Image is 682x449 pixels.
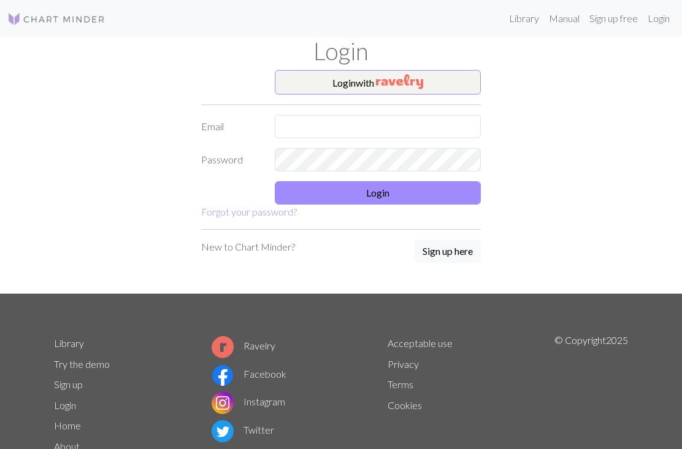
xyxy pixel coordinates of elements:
[388,399,422,411] a: Cookies
[194,115,267,138] label: Email
[7,12,105,26] img: Logo
[388,337,453,349] a: Acceptable use
[212,424,274,435] a: Twitter
[376,74,423,89] img: Ravelry
[54,337,84,349] a: Library
[415,240,481,264] a: Sign up here
[212,420,234,442] img: Twitter logo
[584,6,643,31] a: Sign up free
[415,240,481,263] button: Sign up here
[275,181,481,205] button: Login
[54,420,81,431] a: Home
[388,378,413,390] a: Terms
[388,358,419,370] a: Privacy
[201,206,297,217] a: Forgot your password?
[201,240,295,254] p: New to Chart Minder?
[194,148,267,171] label: Password
[54,358,110,370] a: Try the demo
[212,392,234,414] img: Instagram logo
[47,37,635,65] h1: Login
[544,6,584,31] a: Manual
[275,70,481,95] button: Loginwith
[643,6,675,31] a: Login
[54,378,83,390] a: Sign up
[212,340,275,351] a: Ravelry
[212,364,234,386] img: Facebook logo
[212,368,286,380] a: Facebook
[54,399,76,411] a: Login
[212,396,285,407] a: Instagram
[212,336,234,358] img: Ravelry logo
[504,6,544,31] a: Library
